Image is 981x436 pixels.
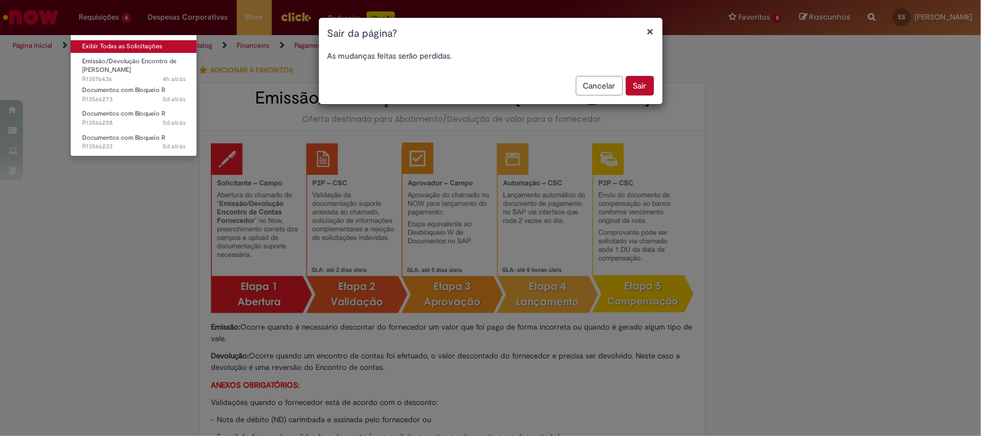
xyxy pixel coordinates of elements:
span: R13566258 [82,118,186,128]
span: R13566233 [82,142,186,151]
a: Aberto R13566233 : Documentos com Bloqueio R [71,132,197,153]
a: Aberto R13566258 : Documentos com Bloqueio R [71,108,197,129]
time: 29/09/2025 12:04:45 [163,75,186,83]
span: 4h atrás [163,75,186,83]
ul: Requisições [70,35,197,156]
span: Documentos com Bloqueio R [82,109,166,118]
time: 25/09/2025 11:49:15 [163,118,186,127]
span: R13566273 [82,95,186,104]
span: R13576436 [82,75,186,84]
a: Aberto R13566273 : Documentos com Bloqueio R [71,84,197,105]
time: 25/09/2025 11:44:03 [163,142,186,151]
span: 5d atrás [163,142,186,151]
span: Emissão/Devolução Encontro de [PERSON_NAME] [82,57,176,75]
span: Documentos com Bloqueio R [82,133,166,142]
span: 5d atrás [163,118,186,127]
p: As mudanças feitas serão perdidas. [328,50,654,62]
time: 25/09/2025 11:53:09 [163,95,186,104]
button: Fechar modal [647,25,654,37]
button: Sair [626,76,654,95]
a: Exibir Todas as Solicitações [71,40,197,53]
h1: Sair da página? [328,26,654,41]
span: 5d atrás [163,95,186,104]
button: Cancelar [576,76,623,95]
span: Documentos com Bloqueio R [82,86,166,94]
a: Aberto R13576436 : Emissão/Devolução Encontro de Contas Fornecedor [71,55,197,80]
